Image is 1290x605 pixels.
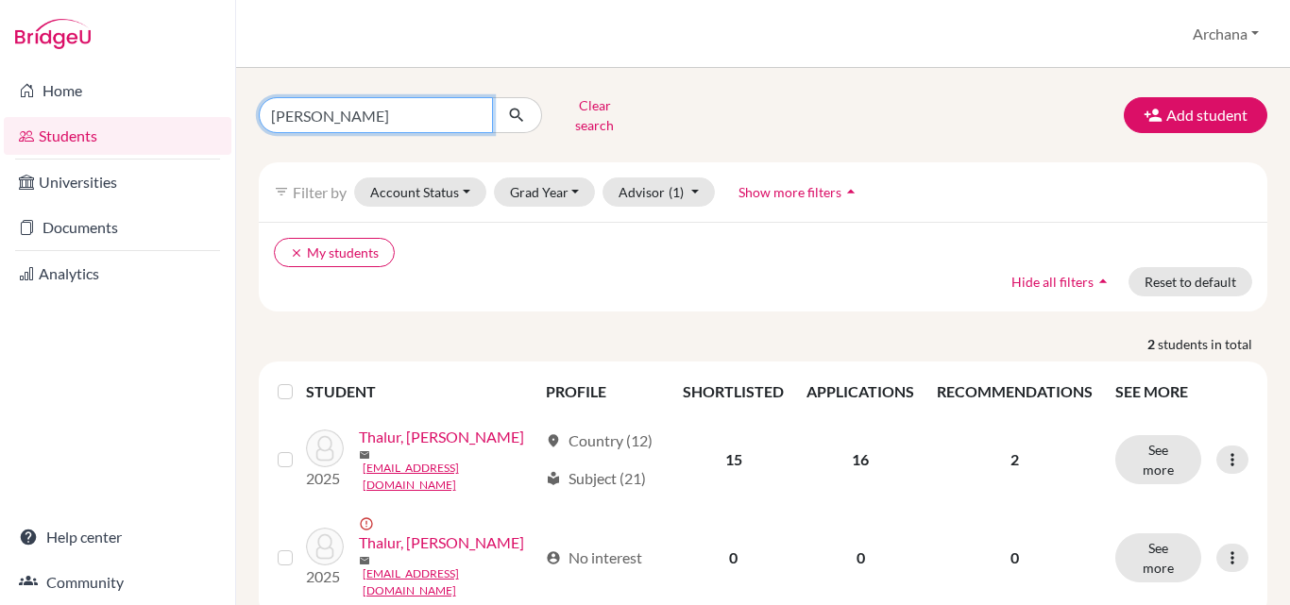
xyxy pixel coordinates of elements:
td: 15 [671,414,795,505]
button: See more [1115,533,1201,582]
span: students in total [1158,334,1267,354]
th: STUDENT [306,369,535,414]
i: filter_list [274,184,289,199]
span: mail [359,555,370,566]
th: PROFILE [535,369,672,414]
p: 2025 [306,467,344,490]
img: Thalur, Shraavyaa Subbaramu [306,528,344,565]
input: Find student by name... [259,97,493,133]
a: Help center [4,518,231,556]
p: 0 [937,546,1093,569]
button: clearMy students [274,238,395,267]
img: Thalur, Shraavyaa Subbaramu [306,429,344,467]
span: error_outline [359,516,378,531]
button: Show more filtersarrow_drop_up [722,177,876,207]
span: mail [359,449,370,461]
button: Add student [1124,97,1267,133]
span: (1) [669,184,684,200]
a: Thalur, [PERSON_NAME] [359,531,524,554]
td: 16 [795,414,925,505]
a: Thalur, [PERSON_NAME] [359,426,524,448]
a: [EMAIL_ADDRESS][DOMAIN_NAME] [363,460,537,494]
a: [EMAIL_ADDRESS][DOMAIN_NAME] [363,565,537,599]
button: See more [1115,435,1201,484]
button: Advisor(1) [603,177,715,207]
button: Grad Year [494,177,596,207]
button: Account Status [354,177,486,207]
span: local_library [546,471,561,486]
i: arrow_drop_up [841,182,860,201]
p: 2 [937,448,1093,471]
button: Reset to default [1129,267,1252,296]
button: Hide all filtersarrow_drop_up [995,267,1129,296]
p: 2025 [306,565,344,588]
span: account_circle [546,550,561,565]
span: Show more filters [738,184,841,200]
a: Home [4,72,231,109]
a: Students [4,117,231,155]
div: Country (12) [546,429,653,452]
div: Subject (21) [546,467,646,490]
span: Filter by [293,183,347,201]
strong: 2 [1147,334,1158,354]
img: Bridge-U [15,19,91,49]
a: Documents [4,209,231,246]
div: No interest [546,546,642,569]
button: Archana [1184,16,1267,52]
th: RECOMMENDATIONS [925,369,1104,414]
button: Clear search [542,91,647,140]
span: location_on [546,433,561,448]
i: clear [290,246,303,260]
a: Universities [4,163,231,201]
i: arrow_drop_up [1094,272,1112,291]
a: Analytics [4,255,231,293]
span: Hide all filters [1011,274,1094,290]
th: APPLICATIONS [795,369,925,414]
a: Community [4,563,231,601]
th: SHORTLISTED [671,369,795,414]
th: SEE MORE [1104,369,1260,414]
